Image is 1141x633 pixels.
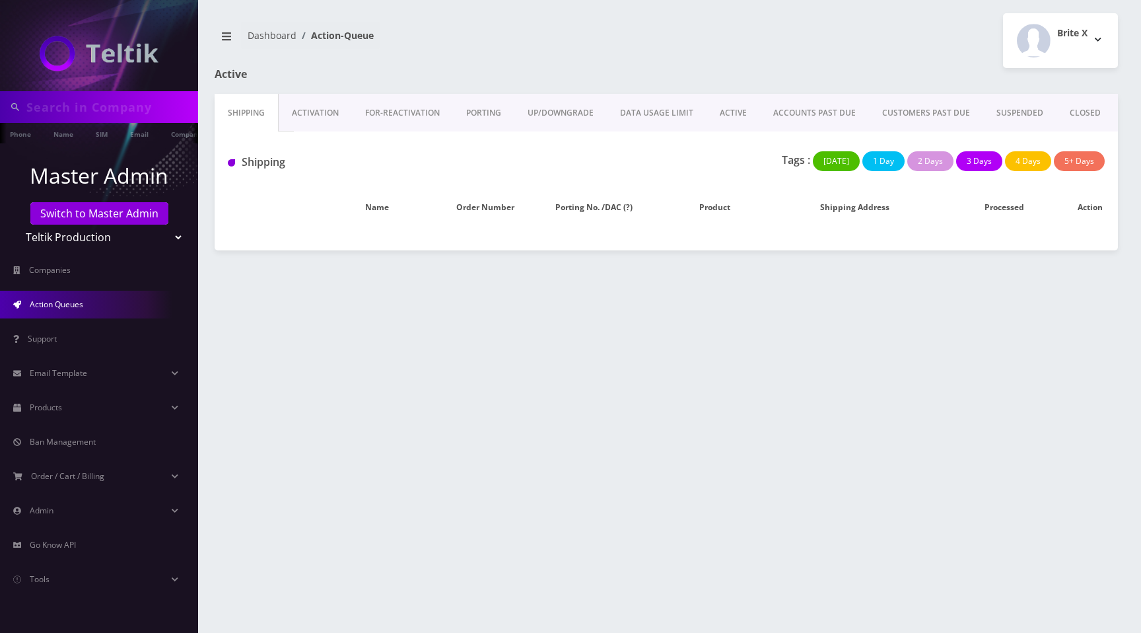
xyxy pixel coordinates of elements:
p: Tags : [782,152,810,168]
a: ACCOUNTS PAST DUE [760,94,869,132]
a: Phone [3,123,38,143]
button: 3 Days [956,151,1002,171]
a: SIM [89,123,114,143]
a: Email [123,123,155,143]
a: FOR-REActivation [352,94,453,132]
h1: Active [215,68,502,81]
nav: breadcrumb [215,22,656,59]
button: 5+ Days [1054,151,1105,171]
a: Dashboard [248,29,296,42]
a: SUSPENDED [983,94,1056,132]
th: Product [666,188,764,227]
button: Brite X [1003,13,1118,68]
li: Action-Queue [296,28,374,42]
span: Support [28,333,57,344]
span: Products [30,402,62,413]
button: 1 Day [862,151,905,171]
th: Action [1062,188,1118,227]
span: Email Template [30,367,87,379]
a: CLOSED [1056,94,1114,132]
a: DATA USAGE LIMIT [607,94,707,132]
a: Name [47,123,80,143]
span: Ban Management [30,436,96,447]
th: Order Number [450,188,549,227]
span: Action Queues [30,299,83,310]
th: Processed [946,188,1063,227]
a: Company [164,123,209,143]
span: Admin [30,505,53,516]
a: Switch to Master Admin [30,202,168,225]
a: CUSTOMERS PAST DUE [869,94,983,132]
img: Teltik Production [40,36,158,71]
span: Go Know API [30,539,76,550]
a: Shipping [215,94,279,132]
button: 2 Days [907,151,953,171]
img: Shipping [228,159,235,167]
a: Activation [279,94,352,132]
th: Name [305,188,450,227]
input: Search in Company [26,94,195,120]
button: [DATE] [813,151,860,171]
h2: Brite X [1057,28,1088,39]
a: ACTIVE [707,94,760,132]
button: 4 Days [1005,151,1051,171]
th: Porting No. /DAC (?) [549,188,666,227]
a: PORTING [453,94,514,132]
th: Shipping Address [764,188,946,227]
a: UP/DOWNGRADE [514,94,607,132]
span: Companies [29,264,71,276]
span: Order / Cart / Billing [31,470,104,482]
h1: Shipping [228,156,507,168]
span: Tools [30,574,50,585]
